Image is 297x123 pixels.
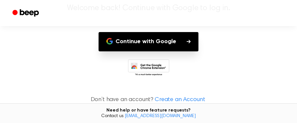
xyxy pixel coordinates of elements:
button: Continue with Google [99,32,198,51]
a: Beep [8,7,45,20]
a: Create an Account [155,96,205,104]
a: [EMAIL_ADDRESS][DOMAIN_NAME] [125,114,196,118]
span: Contact us [4,114,293,119]
p: Don’t have an account? [8,96,289,104]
